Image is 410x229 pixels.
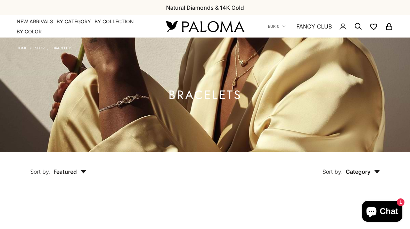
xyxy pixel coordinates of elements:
[268,15,393,38] nav: Secondary navigation
[17,44,72,50] nav: Breadcrumb
[296,22,332,31] a: FANCY CLUB
[17,18,149,35] nav: Primary navigation
[35,46,44,50] a: Shop
[169,91,242,99] h1: Bracelets
[360,201,404,223] inbox-online-store-chat: Shopify online store chat
[14,152,102,181] button: Sort by: Featured
[17,46,27,50] a: Home
[57,18,91,25] summary: By Category
[268,23,279,30] span: EUR €
[95,18,134,25] summary: By Collection
[166,3,244,12] p: Natural Diamonds & 14K Gold
[268,23,286,30] button: EUR €
[346,168,380,175] span: Category
[322,168,343,175] span: Sort by:
[17,18,53,25] a: NEW ARRIVALS
[306,152,396,181] button: Sort by: Category
[54,168,87,175] span: Featured
[30,168,51,175] span: Sort by:
[52,46,72,50] a: Bracelets
[17,28,42,35] summary: By Color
